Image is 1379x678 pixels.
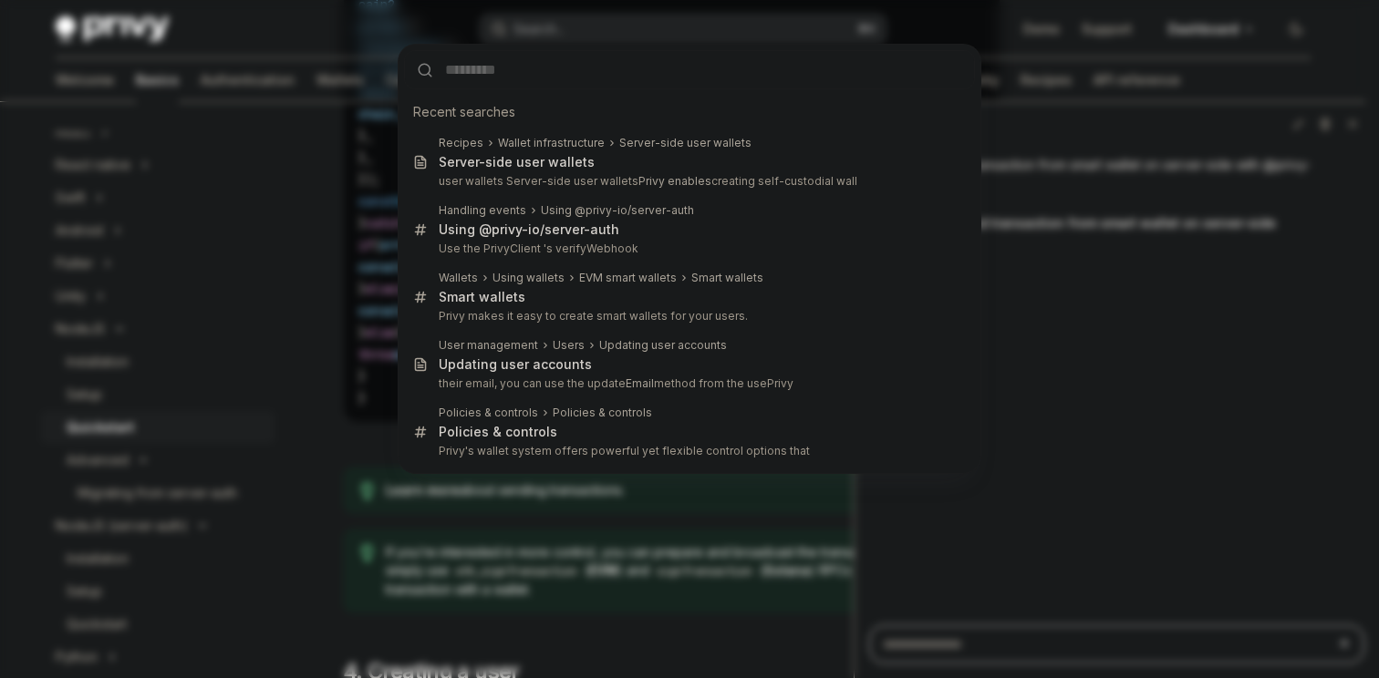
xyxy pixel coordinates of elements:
b: Email [626,376,654,390]
div: Policies & controls [439,406,538,420]
p: Use the PrivyClient 's verifyWebhook [439,241,937,256]
p: their email, you can use the update method from the usePrivy [439,376,937,391]
div: Recipes [439,136,483,150]
div: EVM smart wallets [579,271,677,285]
div: s [439,289,525,305]
div: Wallet infrastructure [498,136,605,150]
b: Policies & controls [439,424,557,439]
b: Smart wallet [439,289,518,304]
div: Updating user accounts [439,356,592,373]
div: User management [439,338,538,353]
p: Privy's wallet system offers powerful yet flexible control options that [439,444,937,458]
div: Users [553,338,585,353]
p: Privy makes it easy to create smart wallets for your users. [439,309,937,324]
div: Policies & controls [553,406,652,420]
div: Handling events [439,203,526,218]
div: Smart wallets [691,271,763,285]
div: Server-side user wallets [439,154,595,170]
div: Wallets [439,271,478,285]
p: user wallets Server-side user wallets creating self-custodial wall [439,174,937,189]
div: Using wallets [493,271,565,285]
div: Updating user accounts [599,338,727,353]
b: Using @privy-io/server-auth [439,221,619,237]
span: Recent searches [413,103,515,121]
b: Privy enables [638,174,711,188]
b: Using @privy-io/server-auth [541,203,694,217]
div: Server-side user wallets [619,136,752,150]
